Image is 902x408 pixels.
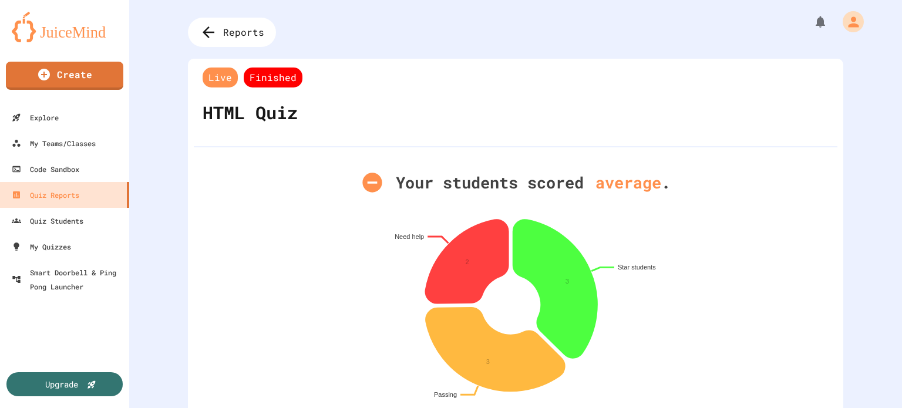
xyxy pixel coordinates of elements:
a: Create [6,62,123,90]
span: Live [203,68,238,87]
div: Your students scored . [281,171,750,195]
iframe: chat widget [853,361,890,396]
div: HTML Quiz [200,90,301,134]
div: Explore [12,110,59,124]
div: My Notifications [792,12,830,32]
text: Need help [395,233,425,240]
text: Star students [618,264,657,271]
text: Passing [434,391,457,398]
span: Reports [223,25,264,39]
iframe: chat widget [805,310,890,360]
div: Smart Doorbell & Ping Pong Launcher [12,265,124,294]
span: average [584,171,661,195]
span: Finished [244,68,302,87]
div: My Account [830,8,867,35]
div: Upgrade [45,378,78,390]
div: Code Sandbox [12,162,79,176]
div: My Quizzes [12,240,71,254]
div: My Teams/Classes [12,136,96,150]
div: Quiz Reports [12,188,79,202]
div: Quiz Students [12,214,83,228]
img: logo-orange.svg [12,12,117,42]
